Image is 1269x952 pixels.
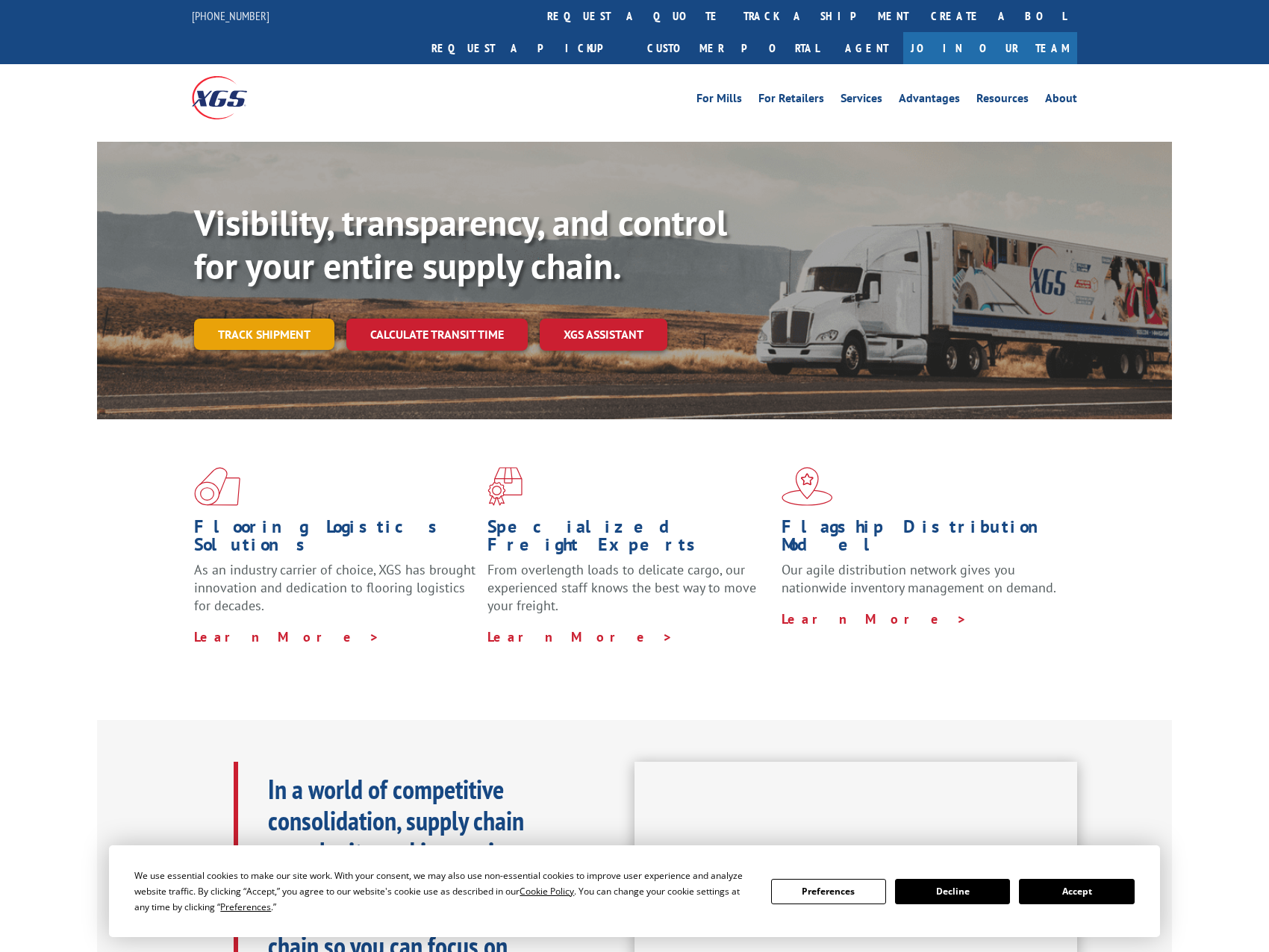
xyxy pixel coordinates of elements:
img: xgs-icon-flagship-distribution-model-red [782,467,833,506]
span: As an industry carrier of choice, XGS has brought innovation and dedication to flooring logistics... [194,561,476,614]
a: Calculate transit time [346,319,528,351]
a: Agent [830,32,903,64]
a: Learn More > [487,628,673,645]
a: Services [841,93,882,109]
a: Join Our Team [903,32,1077,64]
a: Resources [976,93,1029,109]
a: Request a pickup [420,32,636,64]
img: xgs-icon-focused-on-flooring-red [487,467,523,506]
a: Track shipment [194,319,334,350]
a: Learn More > [782,610,967,627]
img: xgs-icon-total-supply-chain-intelligence-red [194,467,240,506]
a: Learn More > [194,628,380,645]
span: Our agile distribution network gives you nationwide inventory management on demand. [782,561,1056,596]
b: Visibility, transparency, and control for your entire supply chain. [194,199,727,289]
p: From overlength loads to delicate cargo, our experienced staff knows the best way to move your fr... [487,561,770,627]
a: Customer Portal [636,32,830,64]
button: Decline [895,879,1010,904]
h1: Flagship Distribution Model [782,518,1064,561]
a: For Retailers [758,93,824,109]
div: Cookie Consent Prompt [109,845,1160,937]
a: [PHONE_NUMBER] [192,8,269,23]
span: Preferences [220,901,271,913]
a: XGS ASSISTANT [540,319,667,351]
button: Preferences [771,879,886,904]
div: We use essential cookies to make our site work. With your consent, we may also use non-essential ... [134,868,752,915]
h1: Specialized Freight Experts [487,518,770,561]
h1: Flooring Logistics Solutions [194,518,476,561]
a: About [1045,93,1077,109]
a: Advantages [899,93,960,109]
span: Cookie Policy [520,885,574,898]
button: Accept [1019,879,1134,904]
a: For Mills [696,93,742,109]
